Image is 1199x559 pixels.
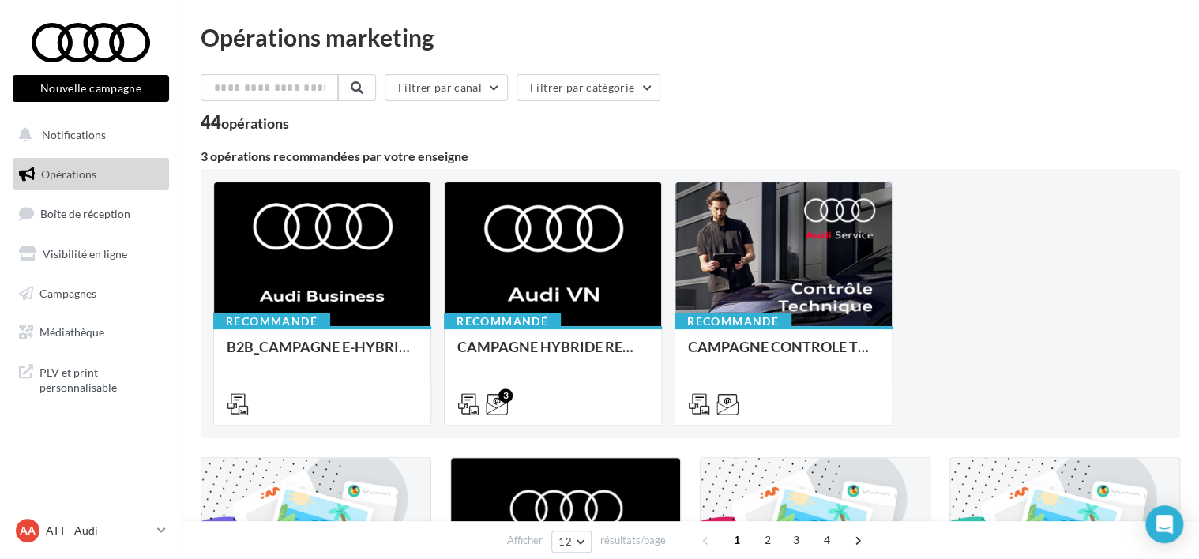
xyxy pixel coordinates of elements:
button: Filtrer par catégorie [517,74,660,101]
a: AA ATT - Audi [13,516,169,546]
a: Médiathèque [9,316,172,349]
span: Médiathèque [39,325,104,339]
span: résultats/page [600,533,666,548]
span: Visibilité en ligne [43,247,127,261]
a: Opérations [9,158,172,191]
button: Nouvelle campagne [13,75,169,102]
span: Boîte de réception [40,207,130,220]
span: 2 [755,527,780,553]
div: 3 opérations recommandées par votre enseigne [201,150,1180,163]
span: 3 [784,527,809,553]
span: AA [20,523,36,538]
div: Recommandé [675,313,791,330]
a: Visibilité en ligne [9,238,172,271]
span: Notifications [42,128,106,141]
button: Filtrer par canal [385,74,508,101]
button: Notifications [9,118,166,152]
div: Recommandé [213,313,330,330]
div: opérations [221,116,289,130]
a: PLV et print personnalisable [9,355,172,402]
p: ATT - Audi [46,523,151,538]
div: 3 [498,388,513,403]
div: CAMPAGNE HYBRIDE RECHARGEABLE [457,339,648,370]
div: Open Intercom Messenger [1145,505,1183,543]
span: 1 [724,527,750,553]
div: Recommandé [444,313,561,330]
div: B2B_CAMPAGNE E-HYBRID OCTOBRE [227,339,418,370]
span: PLV et print personnalisable [39,362,163,396]
span: Afficher [507,533,543,548]
div: 44 [201,114,289,131]
span: Opérations [41,167,96,181]
a: Campagnes [9,277,172,310]
a: Boîte de réception [9,197,172,231]
div: CAMPAGNE CONTROLE TECHNIQUE 25€ OCTOBRE [688,339,879,370]
button: 12 [551,531,592,553]
span: 12 [558,535,572,548]
div: Opérations marketing [201,25,1180,49]
span: Campagnes [39,286,96,299]
span: 4 [814,527,840,553]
